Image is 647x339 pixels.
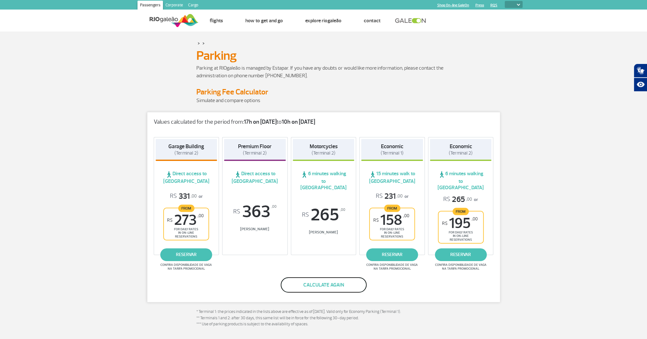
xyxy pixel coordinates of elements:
span: (Terminal 2) [243,150,267,156]
a: reservar [435,248,487,261]
span: 6 minutes walking to [GEOGRAPHIC_DATA] [430,170,492,191]
sup: ,00 [340,206,345,213]
a: How to get and go [245,17,283,24]
sup: R$ [302,211,309,218]
a: Flights [210,17,223,24]
p: or [443,195,478,204]
a: Contact [364,17,381,24]
a: Corporate [163,1,186,11]
span: From [384,204,400,212]
div: Plugin de acessibilidade da Hand Talk. [634,64,647,92]
a: Cargo [186,1,201,11]
span: From [178,204,194,212]
span: (Terminal 2) [174,150,198,156]
a: Passengers [137,1,163,11]
span: for daily rates in on-line reservations [371,227,413,238]
span: Confira disponibilidade de vaga na tarifa promocional [434,263,488,271]
sup: ,00 [472,216,478,222]
strong: 17h on [DATE] [244,118,277,126]
strong: Economic [450,143,472,150]
sup: R$ [233,208,240,215]
span: 363 [224,203,286,220]
span: for daily rates in on-line reservations [165,227,207,238]
p: or [376,191,409,201]
strong: Motorcycles [309,143,337,150]
span: 265 [443,195,472,204]
span: 15 minutes walk to [GEOGRAPHIC_DATA] [361,170,423,184]
span: (Terminal 1) [381,150,404,156]
span: Direct access to [GEOGRAPHIC_DATA] [224,170,286,184]
span: 265 [293,206,355,224]
h4: Parking Fee Calculator [196,87,451,97]
span: From [453,208,469,215]
a: > [198,39,200,47]
p: or [170,191,203,201]
span: (Terminal 2) [312,150,335,156]
a: Explore RIOgaleão [305,17,341,24]
sup: ,00 [403,213,409,218]
p: Values calculated for the period from: to [154,119,494,126]
a: reservar [366,248,418,261]
button: Abrir recursos assistivos. [634,78,647,92]
button: Abrir tradutor de língua de sinais. [634,64,647,78]
span: 331 [170,191,197,201]
sup: R$ [373,218,379,223]
span: 6 minutes walking to [GEOGRAPHIC_DATA] [293,170,355,191]
a: reservar [160,248,212,261]
span: for daily rates in on-line reservations [440,231,482,241]
sup: ,00 [271,203,277,210]
p: Parking at RIOgaleão is managed by Estapar. If you have any doubts or would like more information... [196,64,451,80]
sup: ,00 [198,213,204,218]
span: Confira disponibilidade de vaga na tarifa promocional [365,263,419,271]
h1: Parking [196,50,451,61]
a: RQS [490,3,497,7]
span: 195 [442,216,478,231]
p: Simulate and compare options [196,97,451,104]
span: Direct access to [GEOGRAPHIC_DATA] [156,170,217,184]
span: 158 [373,213,409,227]
sup: R$ [167,218,172,223]
a: > [202,39,205,47]
span: 231 [376,191,403,201]
a: Press [475,3,484,7]
span: [PERSON_NAME] [224,227,286,232]
sup: R$ [442,221,447,226]
button: Calculate again [281,277,367,293]
strong: Economic [381,143,403,150]
strong: Premium Floor [238,143,271,150]
span: (Terminal 2) [449,150,473,156]
p: * Terminal 1: the prices indicated in the lists above are effective as of [DATE]. Valid only for ... [196,309,451,334]
strong: 10h on [DATE] [282,118,315,126]
span: Confira disponibilidade de vaga na tarifa promocional [159,263,213,271]
span: [PERSON_NAME] [293,230,355,235]
span: 273 [167,213,204,227]
strong: Garage Building [168,143,204,150]
a: Shop On-line GaleOn [437,3,469,7]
